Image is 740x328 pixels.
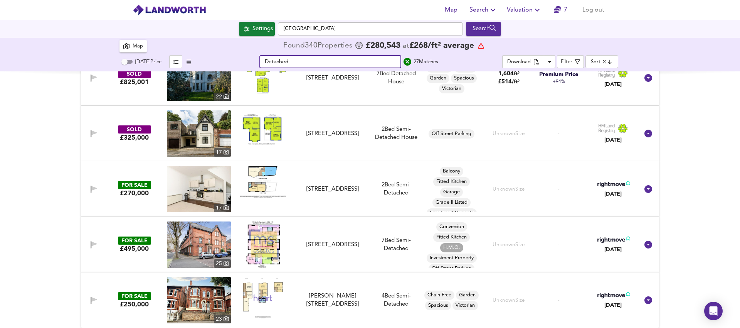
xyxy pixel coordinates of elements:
[120,245,149,253] div: £495,000
[118,70,151,78] div: SOLD
[429,264,474,273] div: Off Street Parking
[585,55,618,68] div: Sort
[283,42,354,50] div: Found 340 Propert ies
[440,243,463,252] div: H.M.O.
[432,199,471,206] span: Grade II Listed
[558,131,560,137] span: -
[452,302,478,309] span: Victorian
[424,292,454,299] span: Chain Free
[644,296,653,305] svg: Show Details
[704,302,723,320] div: Open Intercom Messenger
[81,272,659,328] div: FOR SALE£250,000 property thumbnail 23 Floorplan[PERSON_NAME][STREET_ADDRESS]4Bed Semi-DetachedCh...
[167,221,231,268] a: property thumbnail 25
[539,71,579,79] span: Premium Price
[298,130,367,138] div: [STREET_ADDRESS]
[502,55,555,68] div: split button
[298,241,367,249] div: [STREET_ADDRESS]
[598,136,628,144] div: [DATE]
[456,291,479,300] div: Garden
[502,55,544,68] button: Download
[596,246,630,254] div: [DATE]
[240,277,286,318] img: Floorplan
[498,79,520,85] span: £ 514
[436,222,467,232] div: Conversion
[81,161,659,217] div: FOR SALE£270,000 property thumbnail 17 Floorplan[STREET_ADDRESS]2Bed Semi-DetachedBalconyFitted K...
[167,221,231,268] img: property thumbnail
[596,190,630,198] div: [DATE]
[507,58,531,67] div: Download
[427,210,477,216] span: Investment Property
[214,315,231,323] div: 23
[440,189,463,196] span: Garage
[118,181,151,189] div: FOR SALE
[466,22,501,36] div: Run Your Search
[214,204,231,212] div: 17
[598,68,628,78] img: Land Registry
[259,55,401,68] input: Text Filter...
[425,301,451,310] div: Spacious
[544,55,555,68] button: Download Results
[433,178,470,185] span: Fitted Kitchen
[598,81,628,88] div: [DATE]
[240,55,286,93] img: Floorplan
[557,55,584,68] button: Filter
[167,110,231,157] a: property thumbnail 17
[433,233,470,242] div: Fitted Kitchen
[81,106,659,161] div: SOLD£325,000 property thumbnail 17 Floorplan[STREET_ADDRESS]2Bed Semi-Detached HouseOff Street Pa...
[466,22,501,36] button: Search
[427,75,449,82] span: Garden
[493,241,525,249] div: Unknown Size
[456,292,479,299] span: Garden
[469,5,498,15] span: Search
[439,84,464,93] div: Victorian
[278,22,463,36] input: Enter a location...
[493,297,525,304] div: Unknown Size
[582,5,604,15] span: Log out
[558,298,560,303] span: -
[429,130,474,137] span: Off Street Parking
[514,71,520,76] span: ft²
[591,58,600,66] div: Sort
[246,221,280,268] img: Floorplan
[403,42,409,50] span: at
[440,168,463,175] span: Balcony
[167,277,231,323] img: property thumbnail
[440,167,463,176] div: Balcony
[644,73,653,83] svg: Show Details
[466,2,501,18] button: Search
[493,130,525,137] div: Unknown Size
[167,277,231,323] a: property thumbnail 23
[214,93,231,101] div: 22
[440,244,463,251] span: H.M.O.
[409,42,474,50] span: £ 268 / ft² average
[427,254,477,263] div: Investment Property
[167,55,231,101] img: property thumbnail
[167,166,231,212] img: property thumbnail
[298,292,367,309] div: [PERSON_NAME][STREET_ADDRESS]
[133,42,143,51] div: Map
[214,148,231,157] div: 17
[167,55,231,101] a: property thumbnail 22
[401,56,414,68] button: search
[498,71,514,77] span: 1,604
[370,125,422,142] div: 2 Bed Semi-Detached House
[427,255,477,262] span: Investment Property
[295,292,370,309] div: Albert Grove, Nottingham
[240,110,286,145] img: Floorplan
[452,301,478,310] div: Victorian
[118,125,151,134] div: SOLD
[433,234,470,241] span: Fitted Kitchen
[429,129,474,139] div: Off Street Parking
[433,177,470,186] div: Fitted Kitchen
[548,2,573,18] button: 7
[295,74,370,82] div: 31 Lenton Avenue, NG7 1DX
[414,58,438,66] div: 27 Match es
[425,302,451,309] span: Spacious
[370,292,422,309] div: 4 Bed Semi-Detached
[295,130,370,138] div: The Lodge, Tattershall Drive, NG7 1BX
[596,301,630,309] div: [DATE]
[579,2,607,18] button: Log out
[370,70,422,86] div: 7 Bed Detached House
[558,242,560,248] span: -
[133,4,206,16] img: logo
